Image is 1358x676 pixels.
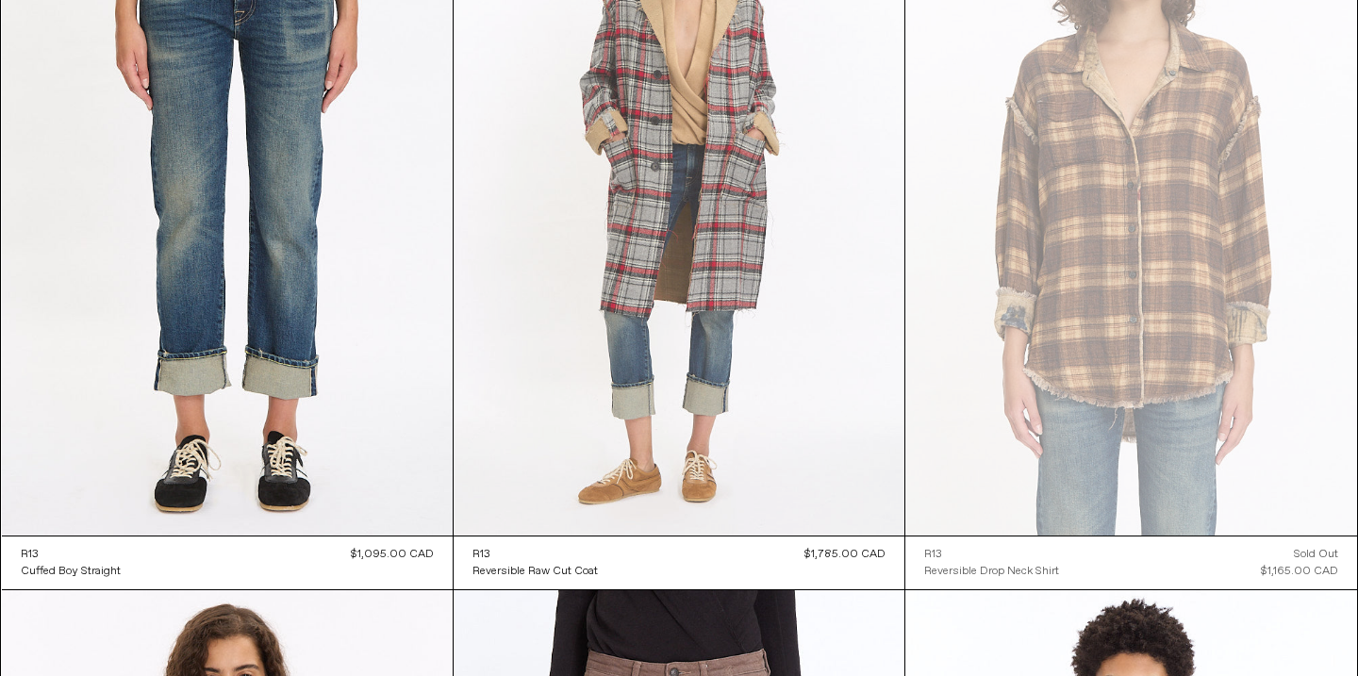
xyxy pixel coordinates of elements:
[472,546,598,563] a: R13
[804,546,886,563] div: $1,785.00 CAD
[472,564,598,580] div: Reversible Raw Cut Coat
[924,546,1059,563] a: R13
[1261,563,1338,580] div: $1,165.00 CAD
[21,563,121,580] a: Cuffed Boy Straight
[351,546,434,563] div: $1,095.00 CAD
[924,564,1059,580] div: Reversible Drop Neck Shirt
[472,547,490,563] div: R13
[924,547,942,563] div: R13
[924,563,1059,580] a: Reversible Drop Neck Shirt
[21,547,39,563] div: R13
[21,564,121,580] div: Cuffed Boy Straight
[21,546,121,563] a: R13
[472,563,598,580] a: Reversible Raw Cut Coat
[1294,546,1338,563] div: Sold out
